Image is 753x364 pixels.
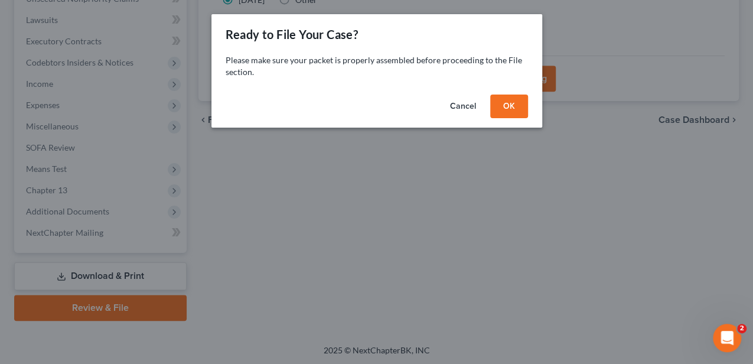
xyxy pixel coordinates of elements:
span: 2 [737,324,747,333]
iframe: Intercom live chat [713,324,741,352]
div: Ready to File Your Case? [226,26,358,43]
p: Please make sure your packet is properly assembled before proceeding to the File section. [226,54,528,78]
button: OK [490,95,528,118]
button: Cancel [441,95,485,118]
